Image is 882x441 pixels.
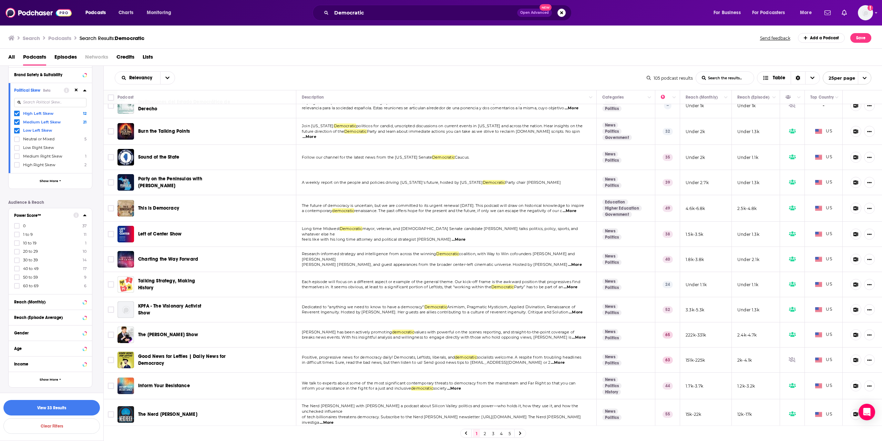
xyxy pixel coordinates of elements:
span: Charting the Way Forward [138,256,198,262]
a: Sound of the State [117,149,134,166]
button: Show More Button [864,329,875,340]
span: 14 [83,258,86,262]
button: open menu [115,76,160,80]
p: Under 1.1k [737,154,758,160]
a: Show notifications dropdown [839,7,850,19]
div: Gender [14,331,81,335]
h3: Podcasts [48,35,71,41]
a: Instituciones del Estado Democrático de Derecho [138,99,245,112]
span: Party chair [PERSON_NAME] [505,180,561,185]
p: 1.5k-3.5k [686,231,704,237]
a: Talking Strategy, Making History [138,278,208,291]
span: Follow our channel for the latest news from the [US_STATE] Senate [302,155,432,160]
span: US [815,128,832,135]
span: Each episode will focus on a different aspect or example of the general theme. Our kick-off frame... [302,279,580,284]
div: Search Results: [80,35,144,41]
button: Column Actions [770,93,778,102]
span: ...More [564,284,577,290]
span: A weekly report on the people and policies driving [US_STATE]'s future, hosted by [US_STATE] [302,180,483,185]
a: Politics [602,260,622,265]
span: Logged in as mattkessler [858,5,873,20]
svg: Add a profile image [868,5,873,11]
button: Age [14,344,86,352]
span: For Business [714,8,741,18]
span: 5 [84,137,86,141]
span: Open Advanced [520,11,549,14]
div: Beta [43,88,51,93]
a: Episodes [54,51,77,66]
p: Under 2k [686,129,705,134]
span: 6 [84,283,86,288]
span: Research-informed strategy and intelligence from across the winning [302,251,436,256]
span: Sound of the State [138,154,179,160]
input: Search Political Skew... [14,98,86,107]
span: 37 [82,223,86,228]
span: El programa Espacio Público reúne a un grupo selecto de personas destacadas en distintos ámbitos ... [302,100,579,105]
span: Party on the Peninsulas with [PERSON_NAME] [138,176,202,189]
div: Open Intercom Messenger [859,404,875,420]
img: Left of Center Show [117,226,134,242]
button: Reach (Episode Average) [14,313,86,321]
a: Politics [602,285,622,290]
a: Government [602,135,632,140]
p: Under 1k [737,103,756,109]
span: ...More [302,134,316,140]
button: Column Actions [587,93,595,102]
span: Toggle select row [108,128,114,134]
span: Join [US_STATE] [302,123,334,128]
div: 105 podcast results [647,76,693,81]
p: 40 [663,256,673,263]
span: Lists [143,51,153,66]
span: Democratic [344,129,367,134]
p: 49 [663,205,673,212]
button: Political SkewBeta [14,86,64,94]
span: [PERSON_NAME] [PERSON_NAME], and guest appearances from the broader center-left cinematic univers... [302,262,567,267]
p: Under 1.3k [737,129,759,134]
img: Charting the Way Forward [117,251,134,268]
span: Democratic [424,304,447,309]
div: Sort Direction [791,72,805,84]
img: Inform Your Resistance [117,378,134,394]
a: Politics [602,310,622,315]
button: Show More Button [864,254,875,265]
button: open menu [795,7,820,18]
span: More [800,8,812,18]
div: Top Country [810,93,834,101]
div: Has Guests [786,93,795,101]
a: News [602,122,618,128]
span: US [815,231,832,238]
span: Caucus. [455,155,469,160]
span: 20 to 29 [23,249,38,254]
div: Brand Safety & Suitability [14,72,81,77]
a: News [602,354,618,360]
span: 10 [83,249,86,254]
a: Show notifications dropdown [822,7,833,19]
span: US [815,256,832,263]
span: 21 [83,120,86,124]
span: Democratic [483,180,505,185]
a: 3 [490,429,496,438]
span: ...More [452,237,465,242]
span: 1 [85,154,86,159]
p: Audience & Reach [8,200,92,205]
p: Under 1k [686,103,704,109]
span: Podcasts [23,51,46,66]
a: Instituciones del Estado Democrático de Derecho [117,97,134,114]
input: Search podcasts, credits, & more... [331,7,517,18]
img: Podchaser - Follow, Share and Rate Podcasts [6,6,72,19]
p: 32 [663,128,673,135]
button: Income [14,359,86,368]
button: open menu [81,7,115,18]
span: The Nerd [PERSON_NAME] [138,411,197,417]
span: feels like with his long time attorney and political strategist [PERSON_NAME] [302,237,451,242]
a: News [602,253,618,259]
a: Add a Podcast [798,33,845,43]
span: New [540,4,552,11]
div: Categories [602,93,624,101]
button: Clear Filters [3,418,100,434]
a: Politics [602,415,622,420]
a: News [602,228,618,234]
button: Show More [9,173,92,189]
span: Low Left Skew [23,128,52,133]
